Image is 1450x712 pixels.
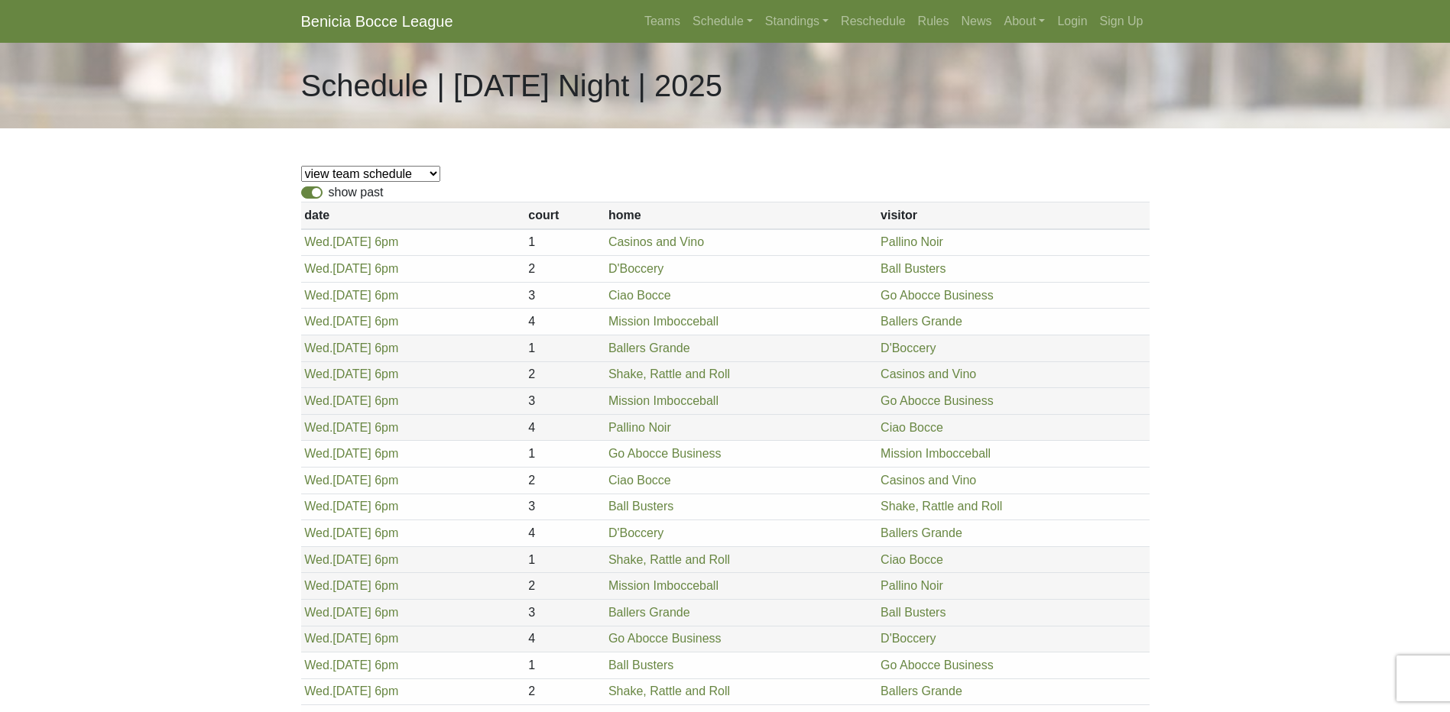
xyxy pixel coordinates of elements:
a: Login [1051,6,1093,37]
span: Wed. [304,289,332,302]
a: Wed.[DATE] 6pm [304,315,398,328]
span: Wed. [304,341,332,354]
a: Ciao Bocce [881,421,943,434]
a: Wed.[DATE] 6pm [304,235,398,248]
span: Wed. [304,579,332,592]
a: Ballers Grande [608,606,690,619]
td: 2 [524,573,605,600]
a: Schedule [686,6,759,37]
span: Wed. [304,526,332,539]
a: News [955,6,998,37]
td: 3 [524,388,605,415]
span: Wed. [304,367,332,380]
span: Wed. [304,659,332,672]
a: Wed.[DATE] 6pm [304,579,398,592]
a: Ciao Bocce [881,553,943,566]
a: Wed.[DATE] 6pm [304,684,398,697]
span: Wed. [304,235,332,248]
a: Ciao Bocce [608,289,671,302]
a: Wed.[DATE] 6pm [304,632,398,645]
a: Ballers Grande [881,315,962,328]
a: Wed.[DATE] 6pm [304,367,398,380]
span: Wed. [304,474,332,487]
a: Ball Busters [881,262,946,275]
th: home [605,202,877,229]
a: Casinos and Vino [881,367,976,380]
span: Wed. [304,447,332,460]
a: Pallino Noir [881,579,943,592]
span: Wed. [304,553,332,566]
a: Go Abocce Business [881,394,994,407]
a: Ciao Bocce [608,474,671,487]
td: 4 [524,309,605,335]
th: visitor [877,202,1149,229]
a: Wed.[DATE] 6pm [304,526,398,539]
a: Benicia Bocce League [301,6,453,37]
a: Teams [638,6,686,37]
a: Shake, Rattle and Roll [608,367,730,380]
a: Rules [912,6,955,37]
a: Ball Busters [881,606,946,619]
a: Wed.[DATE] 6pm [304,289,398,302]
td: 4 [524,414,605,441]
span: Wed. [304,606,332,619]
a: Shake, Rattle and Roll [608,553,730,566]
th: court [524,202,605,229]
a: Shake, Rattle and Roll [608,684,730,697]
td: 1 [524,229,605,256]
a: Wed.[DATE] 6pm [304,421,398,434]
a: Shake, Rattle and Roll [881,500,1002,513]
a: Go Abocce Business [881,289,994,302]
td: 3 [524,282,605,309]
a: Wed.[DATE] 6pm [304,500,398,513]
a: Wed.[DATE] 6pm [304,394,398,407]
span: Wed. [304,394,332,407]
span: Wed. [304,632,332,645]
a: D'Boccery [881,341,936,354]
a: Pallino Noir [881,235,943,248]
a: Ballers Grande [881,684,962,697]
a: D'Boccery [881,632,936,645]
a: Wed.[DATE] 6pm [304,341,398,354]
a: D'Boccery [608,526,663,539]
a: Ball Busters [608,500,673,513]
a: Pallino Noir [608,421,671,434]
td: 2 [524,467,605,494]
span: Wed. [304,500,332,513]
span: Wed. [304,315,332,328]
td: 1 [524,335,605,361]
td: 3 [524,599,605,626]
a: Go Abocce Business [881,659,994,672]
a: Mission Imbocceball [608,579,719,592]
a: Reschedule [835,6,912,37]
span: Wed. [304,421,332,434]
td: 2 [524,256,605,283]
a: Wed.[DATE] 6pm [304,659,398,672]
a: Sign Up [1094,6,1150,37]
a: Mission Imbocceball [608,394,719,407]
a: Ballers Grande [608,341,690,354]
td: 1 [524,441,605,468]
a: Ballers Grande [881,526,962,539]
a: D'Boccery [608,262,663,275]
a: Casinos and Vino [881,474,976,487]
td: 4 [524,626,605,652]
td: 1 [524,546,605,573]
a: Mission Imbocceball [608,315,719,328]
label: show past [329,183,384,202]
td: 4 [524,520,605,547]
h1: Schedule | [DATE] Night | 2025 [301,67,722,104]
a: Wed.[DATE] 6pm [304,553,398,566]
span: Wed. [304,684,332,697]
a: Go Abocce Business [608,447,722,460]
a: Casinos and Vino [608,235,704,248]
a: Wed.[DATE] 6pm [304,474,398,487]
a: Ball Busters [608,659,673,672]
td: 1 [524,652,605,679]
th: date [301,202,525,229]
a: Go Abocce Business [608,632,722,645]
td: 3 [524,494,605,520]
a: Wed.[DATE] 6pm [304,262,398,275]
a: Mission Imbocceball [881,447,991,460]
a: Wed.[DATE] 6pm [304,447,398,460]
